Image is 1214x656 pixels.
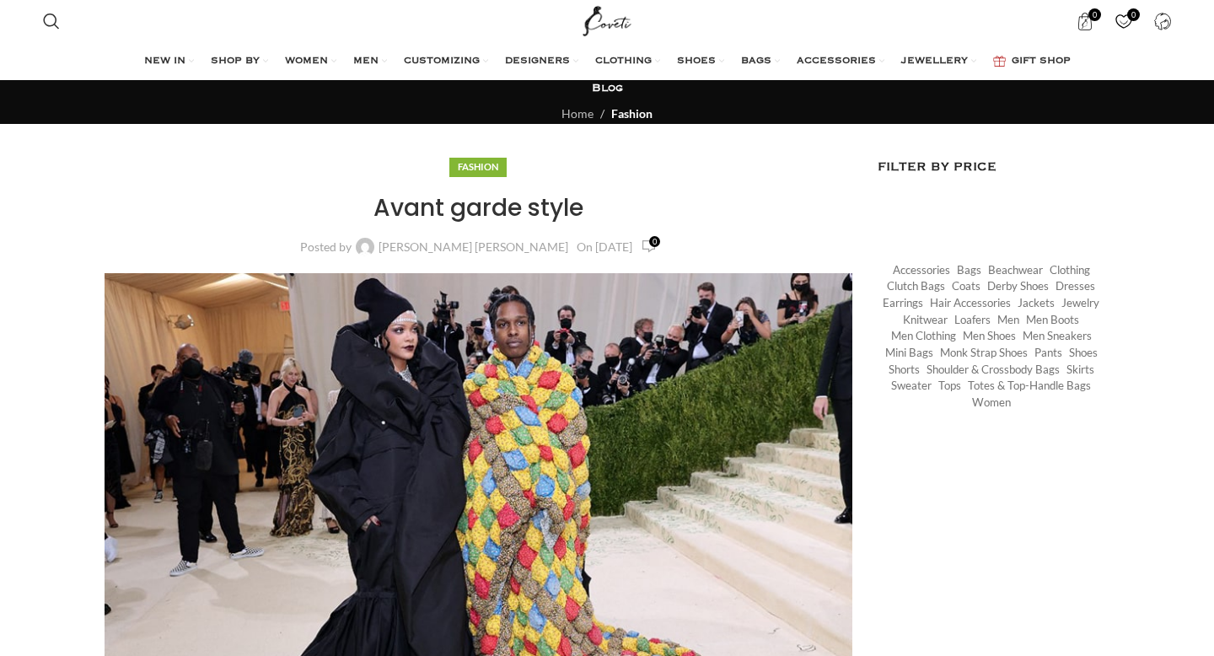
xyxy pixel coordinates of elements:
[741,55,771,68] span: BAGS
[993,56,1006,67] img: GiftBag
[1023,328,1092,344] a: Men Sneakers (154 items)
[105,191,852,224] h1: Avant garde style
[887,278,945,294] a: Clutch Bags (155 items)
[1069,345,1098,361] a: Shoes (294 items)
[353,55,379,68] span: MEN
[883,295,923,311] a: Earrings (185 items)
[353,45,387,78] a: MEN
[987,278,1049,294] a: Derby shoes (233 items)
[1012,55,1071,68] span: GIFT SHOP
[505,45,578,78] a: DESIGNERS
[797,45,884,78] a: ACCESSORIES
[889,362,920,378] a: Shorts (286 items)
[211,55,260,68] span: SHOP BY
[1050,262,1090,278] a: Clothing (17,479 items)
[952,278,980,294] a: Coats (375 items)
[285,55,328,68] span: WOMEN
[641,237,656,256] a: 0
[1106,4,1141,38] div: My Wishlist
[993,45,1071,78] a: GIFT SHOP
[577,239,632,254] time: On [DATE]
[595,45,660,78] a: CLOTHING
[957,262,981,278] a: Bags (1,749 items)
[1088,8,1101,21] span: 0
[968,378,1091,394] a: Totes & Top-Handle Bags (361 items)
[797,55,876,68] span: ACCESSORIES
[891,328,956,344] a: Men Clothing (418 items)
[972,395,1011,411] a: Women (20,739 items)
[285,45,336,78] a: WOMEN
[901,45,976,78] a: JEWELLERY
[940,345,1028,361] a: Monk strap shoes (262 items)
[741,45,780,78] a: BAGS
[1106,4,1141,38] a: 0
[903,312,948,328] a: Knitwear (437 items)
[1034,345,1062,361] a: Pants (1,281 items)
[300,241,352,253] span: Posted by
[1066,362,1094,378] a: Skirts (969 items)
[1067,4,1102,38] a: 0
[458,161,498,172] a: Fashion
[579,13,636,27] a: Site logo
[1026,312,1079,328] a: Men Boots (296 items)
[35,45,1179,78] div: Main navigation
[649,236,660,247] span: 0
[878,158,1110,176] h3: Filter by price
[404,55,480,68] span: CUSTOMIZING
[404,45,488,78] a: CUSTOMIZING
[1061,295,1099,311] a: Jewelry (409 items)
[954,312,991,328] a: Loafers (193 items)
[592,81,623,96] h3: Blog
[891,378,932,394] a: Sweater (219 items)
[677,45,724,78] a: SHOES
[379,241,568,253] a: [PERSON_NAME] [PERSON_NAME]
[893,262,950,278] a: Accessories (745 items)
[1127,8,1140,21] span: 0
[1056,278,1095,294] a: Dresses (9,345 items)
[901,55,968,68] span: JEWELLERY
[595,55,652,68] span: CLOTHING
[211,45,268,78] a: SHOP BY
[930,295,1011,311] a: Hair Accessories (245 items)
[988,262,1043,278] a: Beachwear (431 items)
[1018,295,1055,311] a: Jackets (1,108 items)
[356,238,374,256] img: author-avatar
[144,55,185,68] span: NEW IN
[997,312,1019,328] a: Men (1,906 items)
[505,55,570,68] span: DESIGNERS
[938,378,961,394] a: Tops (2,734 items)
[677,55,716,68] span: SHOES
[927,362,1060,378] a: Shoulder & Crossbody Bags (675 items)
[963,328,1016,344] a: Men Shoes (1,372 items)
[144,45,194,78] a: NEW IN
[561,106,594,121] a: Home
[611,106,653,121] a: Fashion
[885,345,933,361] a: Mini Bags (369 items)
[35,4,68,38] a: Search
